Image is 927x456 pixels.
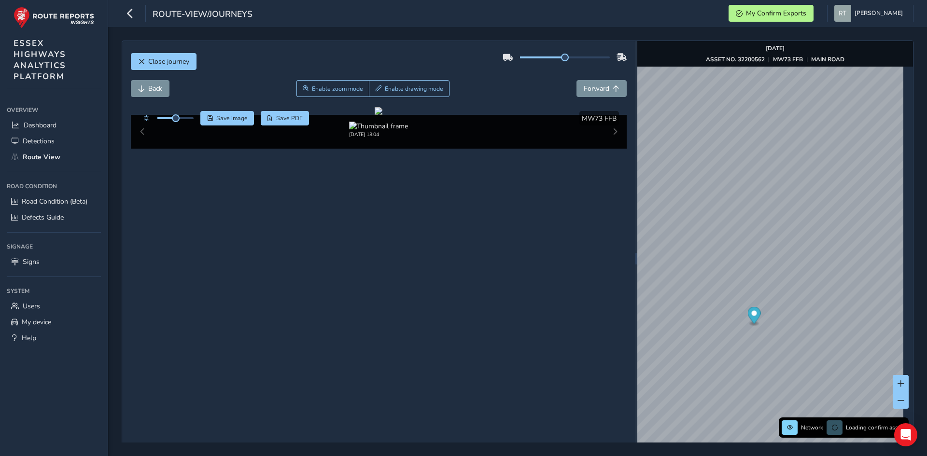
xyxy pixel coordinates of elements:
[312,85,363,93] span: Enable zoom mode
[23,257,40,266] span: Signs
[773,55,803,63] strong: MW73 FFB
[296,80,369,97] button: Zoom
[131,80,169,97] button: Back
[216,114,248,122] span: Save image
[7,149,101,165] a: Route View
[811,55,844,63] strong: MAIN ROAD
[153,8,253,22] span: route-view/journeys
[706,55,844,63] div: | |
[801,424,823,431] span: Network
[706,55,765,63] strong: ASSET NO. 32200562
[747,307,760,327] div: Map marker
[584,84,609,93] span: Forward
[766,44,785,52] strong: [DATE]
[7,298,101,314] a: Users
[349,131,408,138] div: [DATE] 13:04
[7,117,101,133] a: Dashboard
[22,318,51,327] span: My device
[7,314,101,330] a: My device
[7,103,101,117] div: Overview
[148,84,162,93] span: Back
[834,5,851,22] img: diamond-layout
[22,197,87,206] span: Road Condition (Beta)
[894,423,917,446] div: Open Intercom Messenger
[22,333,36,343] span: Help
[385,85,443,93] span: Enable drawing mode
[7,179,101,193] div: Road Condition
[200,111,254,125] button: Save
[14,7,94,28] img: rr logo
[846,424,906,431] span: Loading confirm assets
[23,302,40,311] span: Users
[23,152,60,162] span: Route View
[148,57,189,66] span: Close journey
[746,9,806,18] span: My Confirm Exports
[131,53,197,70] button: Close journey
[855,5,903,22] span: [PERSON_NAME]
[7,209,101,225] a: Defects Guide
[7,254,101,270] a: Signs
[7,330,101,346] a: Help
[349,122,408,131] img: Thumbnail frame
[14,38,66,82] span: ESSEX HIGHWAYS ANALYTICS PLATFORM
[7,239,101,254] div: Signage
[7,133,101,149] a: Detections
[276,114,303,122] span: Save PDF
[369,80,449,97] button: Draw
[24,121,56,130] span: Dashboard
[261,111,309,125] button: PDF
[23,137,55,146] span: Detections
[7,284,101,298] div: System
[834,5,906,22] button: [PERSON_NAME]
[22,213,64,222] span: Defects Guide
[7,193,101,209] a: Road Condition (Beta)
[729,5,814,22] button: My Confirm Exports
[576,80,627,97] button: Forward
[582,114,617,123] span: MW73 FFB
